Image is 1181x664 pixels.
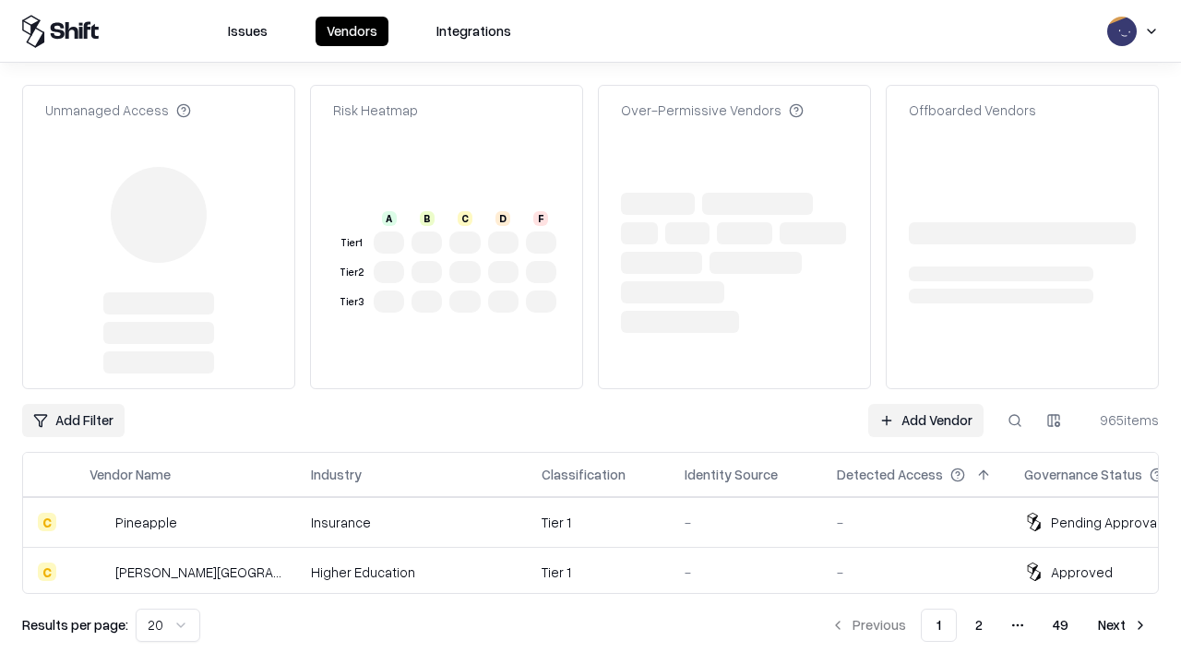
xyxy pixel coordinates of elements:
[868,404,984,437] a: Add Vendor
[542,563,655,582] div: Tier 1
[542,513,655,532] div: Tier 1
[337,294,366,310] div: Tier 3
[89,563,108,581] img: Reichman University
[89,465,171,484] div: Vendor Name
[837,513,995,532] div: -
[921,609,957,642] button: 1
[45,101,191,120] div: Unmanaged Access
[1051,513,1160,532] div: Pending Approval
[311,563,512,582] div: Higher Education
[685,465,778,484] div: Identity Source
[495,211,510,226] div: D
[1038,609,1083,642] button: 49
[819,609,1159,642] nav: pagination
[837,563,995,582] div: -
[1051,563,1113,582] div: Approved
[909,101,1036,120] div: Offboarded Vendors
[685,513,807,532] div: -
[458,211,472,226] div: C
[333,101,418,120] div: Risk Heatmap
[337,265,366,280] div: Tier 2
[1085,410,1159,430] div: 965 items
[382,211,397,226] div: A
[420,211,435,226] div: B
[38,563,56,581] div: C
[1087,609,1159,642] button: Next
[960,609,997,642] button: 2
[621,101,804,120] div: Over-Permissive Vendors
[337,235,366,251] div: Tier 1
[685,563,807,582] div: -
[837,465,943,484] div: Detected Access
[115,563,281,582] div: [PERSON_NAME][GEOGRAPHIC_DATA]
[217,17,279,46] button: Issues
[311,465,362,484] div: Industry
[115,513,177,532] div: Pineapple
[89,513,108,531] img: Pineapple
[316,17,388,46] button: Vendors
[542,465,626,484] div: Classification
[425,17,522,46] button: Integrations
[1024,465,1142,484] div: Governance Status
[533,211,548,226] div: F
[38,513,56,531] div: C
[22,404,125,437] button: Add Filter
[22,615,128,634] p: Results per page:
[311,513,512,532] div: Insurance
